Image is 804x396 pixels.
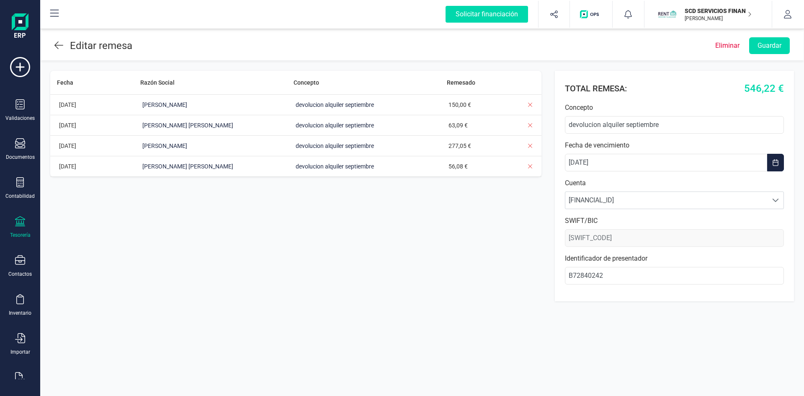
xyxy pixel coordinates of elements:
[446,101,473,109] span: 150,00 €
[575,1,607,28] button: Logo de OPS
[10,349,30,355] div: Importar
[685,7,752,15] p: SCD SERVICIOS FINANCIEROS SL
[140,121,235,130] span: [PERSON_NAME] [PERSON_NAME]
[435,1,538,28] button: Solicitar financiación
[294,162,376,171] span: devolucion alquiler septiembre
[140,79,175,86] span: Razón Social
[565,216,784,226] label: SWIFT/BIC
[140,162,235,171] span: [PERSON_NAME] [PERSON_NAME]
[140,142,189,150] span: [PERSON_NAME]
[565,254,784,264] label: Identificador de presentador
[655,1,762,28] button: SCSCD SERVICIOS FINANCIEROS SL[PERSON_NAME]
[446,6,528,23] div: Solicitar financiación
[446,121,470,130] span: 63,09 €
[8,271,32,277] div: Contactos
[447,79,475,86] span: Remesado
[565,103,784,113] label: Concepto
[767,154,784,171] button: Choose Date
[565,178,784,188] label: Cuenta
[744,81,784,96] span: 546,22 €
[9,310,31,316] div: Inventario
[57,101,78,109] span: [DATE]
[57,142,78,150] span: [DATE]
[57,121,78,130] span: [DATE]
[57,162,78,171] span: [DATE]
[446,162,470,171] span: 56,08 €
[715,41,740,51] p: Eliminar
[57,79,73,86] span: Fecha
[446,142,473,150] span: 277,05 €
[685,15,752,22] p: [PERSON_NAME]
[10,232,31,238] div: Tesorería
[294,142,376,150] span: devolucion alquiler septiembre
[294,121,376,130] span: devolucion alquiler septiembre
[658,5,676,23] img: SC
[580,10,602,18] img: Logo de OPS
[140,101,189,109] span: [PERSON_NAME]
[5,115,35,122] div: Validaciones
[6,154,35,160] div: Documentos
[565,154,767,171] input: dd/mm/aaaa
[70,40,132,52] span: Editar remesa
[749,37,790,54] button: Guardar
[294,79,319,86] span: Concepto
[12,13,28,40] img: Logo Finanedi
[5,193,35,199] div: Contabilidad
[565,83,627,94] h6: TOTAL REMESA:
[565,140,784,150] label: Fecha de vencimiento
[565,192,768,209] span: [FINANCIAL_ID]
[294,101,376,109] span: devolucion alquiler septiembre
